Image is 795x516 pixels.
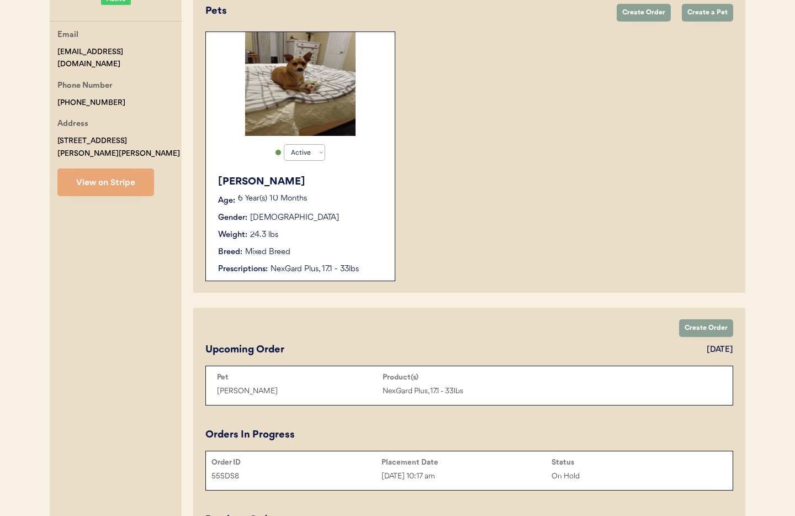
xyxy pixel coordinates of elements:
div: [DATE] 10:17 am [381,470,552,483]
div: 24.3 lbs [250,229,278,241]
div: Mixed Breed [245,246,290,258]
div: Age: [218,195,235,207]
div: Email [57,29,78,43]
div: Orders In Progress [205,428,295,443]
div: 55SDS8 [211,470,381,483]
button: Create Order [617,4,671,22]
img: IMG_20240601_203117484.jpg [245,32,356,136]
button: Create a Pet [682,4,733,22]
div: [PERSON_NAME] [218,175,384,189]
div: Address [57,118,88,131]
div: Pet [217,373,383,382]
div: [EMAIL_ADDRESS][DOMAIN_NAME] [57,46,182,71]
div: Gender: [218,212,247,224]
div: On Hold [552,470,722,483]
div: Status [552,458,722,467]
div: [PERSON_NAME] [217,385,383,398]
div: [DEMOGRAPHIC_DATA] [250,212,339,224]
div: Pets [205,4,606,19]
div: [PHONE_NUMBER] [57,97,125,109]
div: Placement Date [381,458,552,467]
div: Weight: [218,229,247,241]
button: View on Stripe [57,169,154,196]
div: Order ID [211,458,381,467]
p: 6 Year(s) 10 Months [238,195,384,203]
div: Upcoming Order [205,343,284,357]
div: Prescriptions: [218,264,268,275]
div: Phone Number [57,80,113,93]
div: NexGard Plus, 17.1 - 33lbs [271,264,384,275]
div: [DATE] [707,344,733,356]
button: Create Order [679,319,733,337]
div: NexGard Plus, 17.1 - 33lbs [383,385,548,398]
div: Product(s) [383,373,548,382]
div: [STREET_ADDRESS][PERSON_NAME][PERSON_NAME] [57,135,182,160]
div: Breed: [218,246,242,258]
